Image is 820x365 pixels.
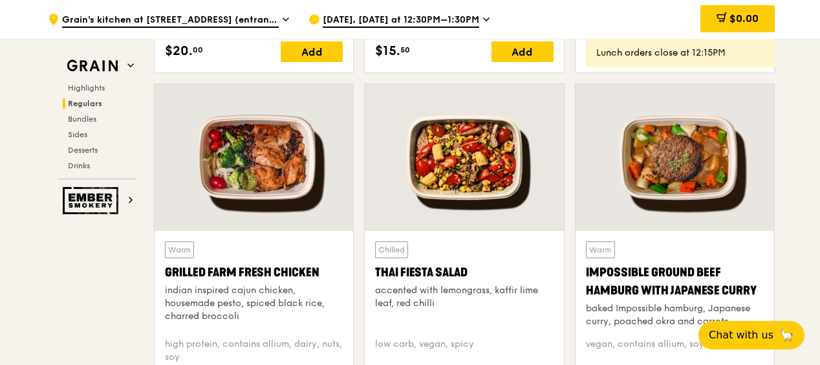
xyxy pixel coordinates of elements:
[698,321,804,349] button: Chat with us🦙
[68,83,105,93] span: Highlights
[165,241,194,258] div: Warm
[63,187,122,214] img: Ember Smokery web logo
[709,327,773,343] span: Chat with us
[375,284,553,310] div: accented with lemongrass, kaffir lime leaf, red chilli
[68,146,98,155] span: Desserts
[165,284,343,323] div: indian inspired cajun chicken, housemade pesto, spiced black rice, charred broccoli
[375,41,400,61] span: $15.
[165,263,343,282] div: Grilled Farm Fresh Chicken
[375,338,553,364] div: low carb, vegan, spicy
[68,161,90,170] span: Drinks
[63,54,122,78] img: Grain web logo
[586,263,764,300] div: Impossible Ground Beef Hamburg with Japanese Curry
[68,99,102,108] span: Regulars
[193,45,203,55] span: 00
[165,41,193,61] span: $20.
[68,115,96,124] span: Bundles
[281,41,343,62] div: Add
[491,41,554,62] div: Add
[729,12,759,25] span: $0.00
[323,14,479,28] span: [DATE], [DATE] at 12:30PM–1:30PM
[165,338,343,364] div: high protein, contains allium, dairy, nuts, soy
[375,241,408,258] div: Chilled
[62,14,279,28] span: Grain's kitchen at [STREET_ADDRESS] (entrance along [PERSON_NAME][GEOGRAPHIC_DATA])
[586,302,764,328] div: baked Impossible hamburg, Japanese curry, poached okra and carrots
[596,47,764,60] div: Lunch orders close at 12:15PM
[779,327,794,343] span: 🦙
[68,130,87,139] span: Sides
[586,241,615,258] div: Warm
[375,263,553,282] div: Thai Fiesta Salad
[400,45,410,55] span: 50
[586,338,764,364] div: vegan, contains allium, soy, wheat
